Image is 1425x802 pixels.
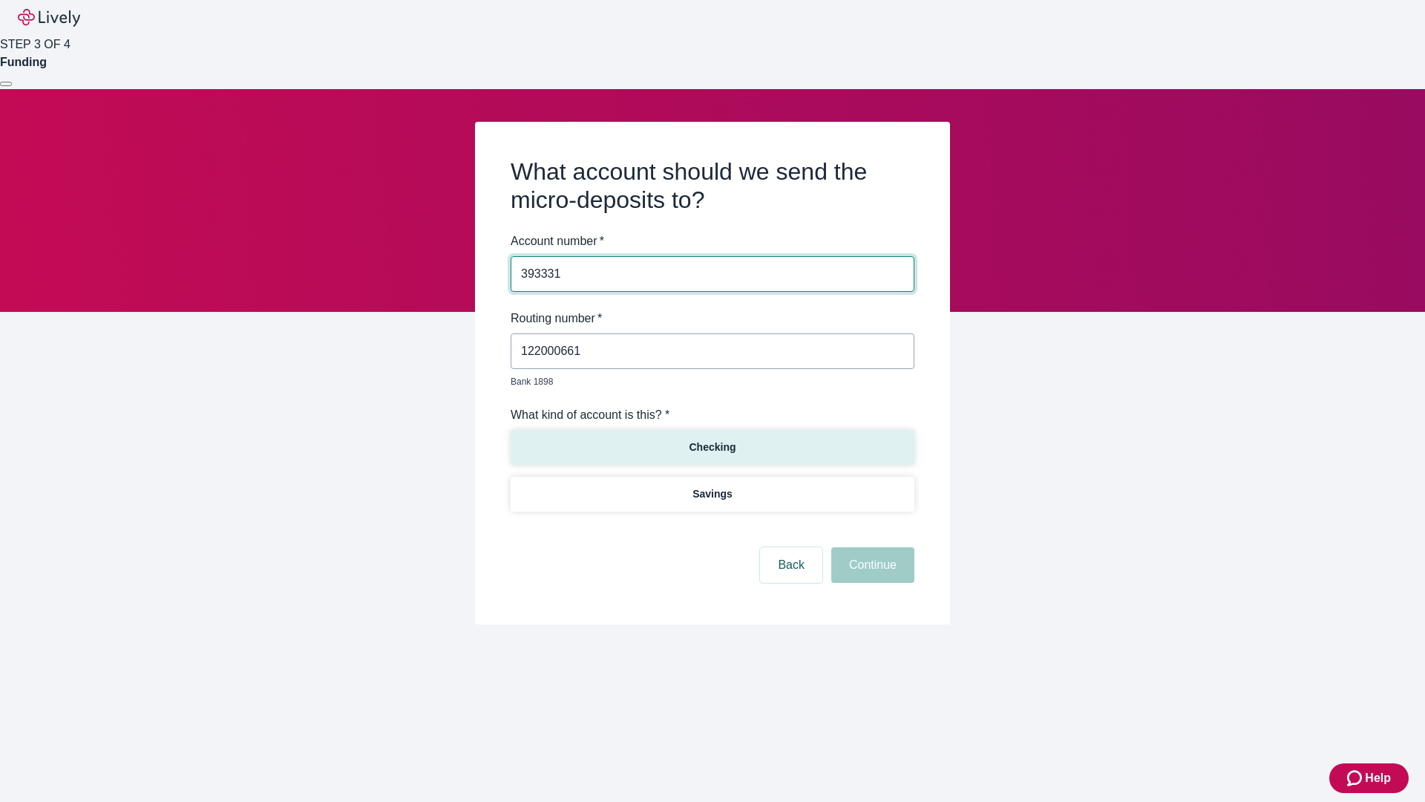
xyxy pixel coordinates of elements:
button: Zendesk support iconHelp [1329,763,1409,793]
button: Checking [511,430,914,465]
svg: Zendesk support icon [1347,769,1365,787]
button: Savings [511,477,914,512]
h2: What account should we send the micro-deposits to? [511,157,914,215]
button: Back [760,547,822,583]
label: Account number [511,232,604,250]
p: Savings [692,486,733,502]
p: Bank 1898 [511,375,904,388]
span: Help [1365,769,1391,787]
img: Lively [18,9,80,27]
label: Routing number [511,310,602,327]
label: What kind of account is this? * [511,406,669,424]
p: Checking [689,440,736,455]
